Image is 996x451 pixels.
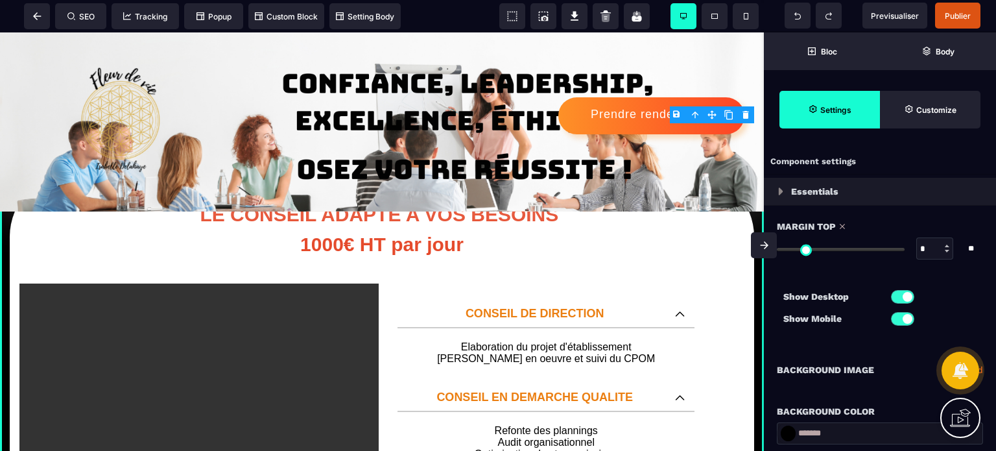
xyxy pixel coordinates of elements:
span: View components [499,3,525,29]
span: Custom Block [255,12,318,21]
span: Margin Top [777,219,836,234]
strong: Settings [820,105,851,115]
span: Open Blocks [764,32,880,70]
button: Prendre rendez-vous [558,65,744,102]
span: Open Style Manager [880,91,980,128]
span: Previsualiser [871,11,919,21]
p: Background Image [777,362,874,378]
p: CONSEIL EN DEMARCHE QUALITE [407,358,662,372]
p: Refonte des plannings Audit organisationnel Optimisation des transmissions [410,393,682,428]
strong: Customize [916,105,956,115]
span: Settings [779,91,880,128]
div: Component settings [764,149,996,175]
img: loading [778,188,783,195]
p: Elaboration du projet d'établissement [PERSON_NAME] en oeuvre et suivi du CPOM [410,309,682,332]
span: SEO [67,12,95,21]
span: Popup [196,12,231,21]
span: Screenshot [530,3,556,29]
strong: Bloc [821,47,837,56]
span: Setting Body [336,12,394,21]
p: Show Desktop [783,289,880,304]
p: Essentials [791,184,838,199]
span: Open Layer Manager [880,32,996,70]
span: Tracking [123,12,167,21]
p: Show Mobile [783,311,880,326]
div: Background Color [777,404,983,419]
span: Preview [862,3,927,29]
p: CONSEIL DE DIRECTION [407,274,662,288]
strong: Body [936,47,954,56]
span: Publier [945,11,971,21]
